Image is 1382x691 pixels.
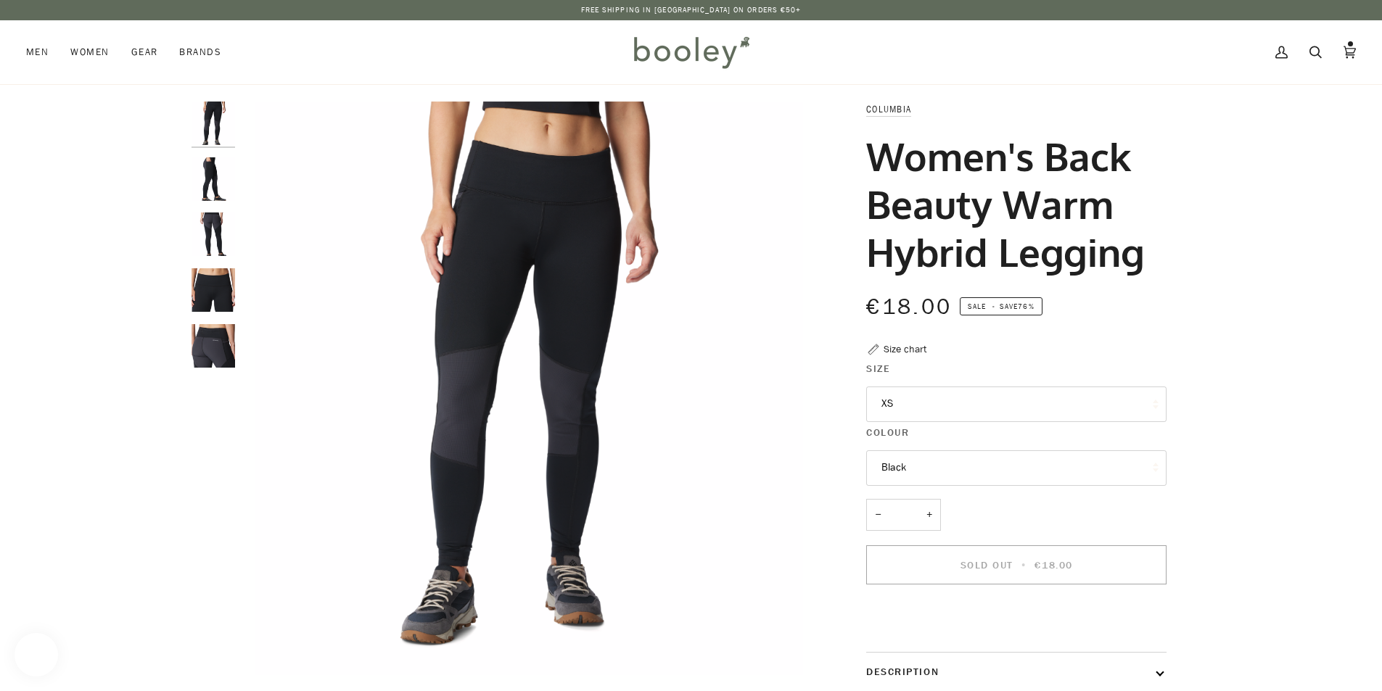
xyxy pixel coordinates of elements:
[131,45,158,59] span: Gear
[866,653,1167,691] button: Description
[988,301,1000,312] em: •
[26,45,49,59] span: Men
[960,297,1042,316] span: Save
[866,132,1156,276] h1: Women's Back Beauty Warm Hybrid Legging
[120,20,169,84] a: Gear
[1017,558,1031,572] span: •
[884,342,926,357] div: Size chart
[242,102,816,675] img: Columbia Women&#39;s Back Beauty Warm Hybrid Legging Black - Booley Galway
[866,103,911,115] a: Columbia
[1018,301,1034,312] span: 76%
[1035,558,1072,572] span: €18.00
[866,545,1167,584] button: Sold Out • €18.00
[581,4,802,16] p: Free Shipping in [GEOGRAPHIC_DATA] on Orders €50+
[26,20,59,84] a: Men
[192,268,235,312] img: Columbia Women's Back Beauty Warm Hybrid Legging Black - Booley Galway
[628,31,754,73] img: Booley
[15,633,58,676] iframe: Button to open loyalty program pop-up
[961,558,1013,572] span: Sold Out
[192,212,235,256] img: Columbia Women's Back Beauty Warm Hybrid Legging Black - Booley Galway
[192,102,235,145] img: Columbia Women's Back Beauty Warm Hybrid Legging Black - Booley Galway
[866,499,941,531] input: Quantity
[70,45,109,59] span: Women
[179,45,221,59] span: Brands
[866,292,952,322] span: €18.00
[866,361,890,376] span: Size
[242,102,816,675] div: Columbia Women's Back Beauty Warm Hybrid Legging Black - Booley Galway
[866,499,889,531] button: −
[866,450,1167,486] button: Black
[918,499,941,531] button: +
[192,324,235,368] img: Columbia Women's Back Beauty Warm Hybrid Legging Black - Booley Galway
[866,386,1167,422] button: XS
[168,20,232,84] a: Brands
[866,425,909,440] span: Colour
[192,157,235,201] img: Columbia Women's Back Beauty Warm Hybrid Legging Black - Booley Galway
[968,301,986,312] span: Sale
[59,20,120,84] a: Women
